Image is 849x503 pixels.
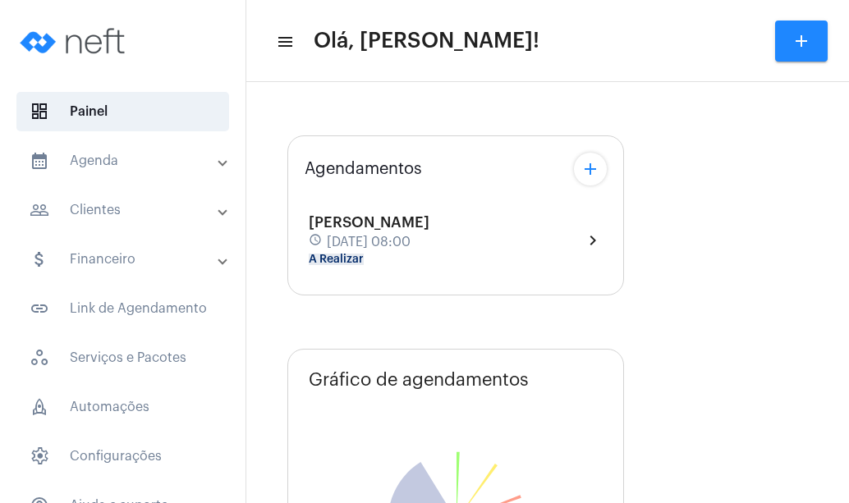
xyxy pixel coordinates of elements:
mat-panel-title: Financeiro [30,249,219,269]
span: Link de Agendamento [16,289,229,328]
mat-icon: add [792,31,811,51]
mat-icon: sidenav icon [276,32,292,52]
span: [DATE] 08:00 [327,235,411,249]
mat-icon: add [581,159,600,179]
span: sidenav icon [30,397,49,417]
mat-icon: schedule [309,233,324,251]
mat-panel-title: Clientes [30,200,219,220]
mat-expansion-panel-header: sidenav iconFinanceiro [10,240,246,279]
mat-chip: A Realizar [309,254,364,265]
span: Serviços e Pacotes [16,338,229,377]
span: Automações [16,387,229,427]
span: sidenav icon [30,446,49,466]
img: logo-neft-novo-2.png [13,8,136,74]
span: Configurações [16,437,229,476]
mat-icon: sidenav icon [30,299,49,318]
span: sidenav icon [30,348,49,368]
mat-icon: chevron_right [583,231,603,250]
mat-panel-title: Agenda [30,151,219,171]
mat-icon: sidenav icon [30,249,49,269]
span: Olá, [PERSON_NAME]! [314,28,539,54]
mat-icon: sidenav icon [30,151,49,171]
span: Agendamentos [305,160,422,178]
mat-expansion-panel-header: sidenav iconClientes [10,190,246,230]
mat-expansion-panel-header: sidenav iconAgenda [10,141,246,181]
span: Painel [16,92,229,131]
mat-icon: sidenav icon [30,200,49,220]
span: Gráfico de agendamentos [309,370,529,390]
span: sidenav icon [30,102,49,121]
span: [PERSON_NAME] [309,215,429,230]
